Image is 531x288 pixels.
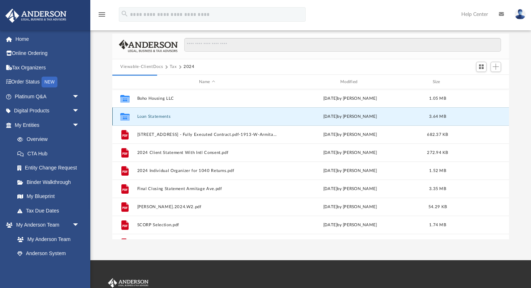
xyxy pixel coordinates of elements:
a: Platinum Q&Aarrow_drop_down [5,89,90,104]
div: id [116,79,134,85]
span: 1.52 MB [429,169,446,173]
span: 1.05 MB [429,96,446,100]
div: Size [423,79,452,85]
a: Overview [10,132,90,147]
span: arrow_drop_down [72,118,87,133]
span: arrow_drop_down [72,89,87,104]
button: 2024 Client Statement With Intl Consent.pdf [137,150,277,155]
a: My Anderson Teamarrow_drop_down [5,218,87,232]
button: Loan Statements [137,114,277,119]
span: 3.64 MB [429,115,446,119]
div: [DATE] by [PERSON_NAME] [280,113,420,120]
button: Final Closing Statement Armitage Ave.pdf [137,186,277,191]
span: 682.37 KB [427,133,448,137]
button: Boho Housing LLC [137,96,277,101]
button: [PERSON_NAME].2024.W2.pdf [137,205,277,209]
i: menu [98,10,106,19]
a: Binder Walkthrough [10,175,90,189]
a: CTA Hub [10,146,90,161]
span: 1.74 MB [429,223,446,227]
div: [DATE] by [PERSON_NAME] [280,168,420,174]
a: Client Referrals [10,261,87,275]
img: User Pic [515,9,526,20]
div: [DATE] by [PERSON_NAME] [280,204,420,210]
a: menu [98,14,106,19]
i: search [121,10,129,18]
div: [DATE] by [PERSON_NAME] [280,95,420,102]
button: 2024 [184,64,195,70]
span: 3.35 MB [429,187,446,191]
button: SCORP Selection.pdf [137,223,277,227]
button: 2024 Individual Organizer for 1040 Returns.pdf [137,168,277,173]
a: Online Ordering [5,46,90,61]
a: Tax Due Dates [10,203,90,218]
a: Anderson System [10,246,87,261]
div: Modified [280,79,420,85]
img: Anderson Advisors Platinum Portal [3,9,69,23]
span: arrow_drop_down [72,104,87,119]
a: Digital Productsarrow_drop_down [5,104,90,118]
button: Tax [170,64,177,70]
button: Add [491,62,501,72]
img: Anderson Advisors Platinum Portal [107,278,150,288]
div: [DATE] by [PERSON_NAME] [280,150,420,156]
button: Viewable-ClientDocs [120,64,163,70]
a: Entity Change Request [10,161,90,175]
a: Order StatusNEW [5,75,90,90]
div: [DATE] by [PERSON_NAME] [280,222,420,228]
span: 272.94 KB [427,151,448,155]
span: arrow_drop_down [72,218,87,233]
div: NEW [42,77,57,87]
a: Tax Organizers [5,60,90,75]
span: 54.29 KB [428,205,447,209]
input: Search files and folders [184,38,501,52]
div: [DATE] by [PERSON_NAME] [280,186,420,192]
a: My Entitiesarrow_drop_down [5,118,90,132]
button: Switch to Grid View [476,62,487,72]
div: Name [137,79,277,85]
button: [STREET_ADDRESS] - Fully Executed Contract.pdf-1913-W-Armitage-Ave-2RW-Fully-Executed-Contract.pdf [137,132,277,137]
div: id [455,79,506,85]
a: My Anderson Team [10,232,83,246]
a: My Blueprint [10,189,87,204]
a: Home [5,32,90,46]
div: grid [112,89,509,239]
div: [DATE] by [PERSON_NAME] [280,132,420,138]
